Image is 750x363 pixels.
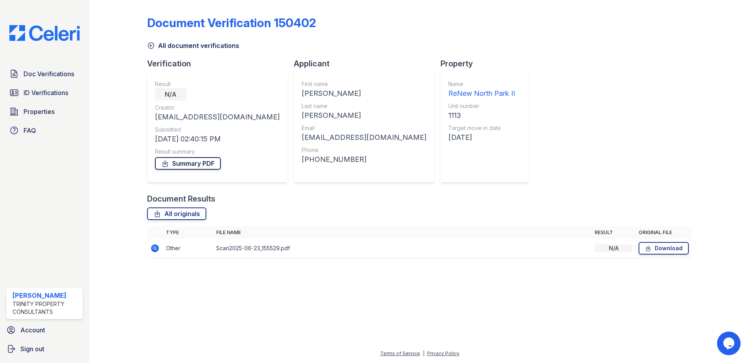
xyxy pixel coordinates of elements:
[302,102,426,110] div: Last name
[13,291,80,300] div: [PERSON_NAME]
[24,88,68,97] span: ID Verifications
[380,350,420,356] a: Terms of Service
[213,226,592,239] th: File name
[147,41,239,50] a: All document verifications
[302,88,426,99] div: [PERSON_NAME]
[24,69,74,79] span: Doc Verifications
[441,58,535,69] div: Property
[147,207,206,220] a: All originals
[448,132,515,143] div: [DATE]
[163,239,213,258] td: Other
[6,66,83,82] a: Doc Verifications
[448,88,515,99] div: ReNew North Park II
[20,344,44,354] span: Sign out
[717,332,742,355] iframe: chat widget
[639,242,689,255] a: Download
[595,244,632,252] div: N/A
[163,226,213,239] th: Type
[423,350,424,356] div: |
[6,104,83,119] a: Properties
[3,341,86,357] a: Sign out
[302,124,426,132] div: Email
[302,146,426,154] div: Phone
[155,148,280,156] div: Result summary
[6,85,83,101] a: ID Verifications
[448,124,515,132] div: Target move in date
[147,193,215,204] div: Document Results
[3,322,86,338] a: Account
[448,110,515,121] div: 1113
[155,88,186,101] div: N/A
[147,58,294,69] div: Verification
[213,239,592,258] td: Scan2025-06-23_155529.pdf
[24,107,55,116] span: Properties
[155,126,280,134] div: Submitted
[448,80,515,99] a: Name ReNew North Park II
[448,80,515,88] div: Name
[302,154,426,165] div: [PHONE_NUMBER]
[147,16,316,30] div: Document Verification 150402
[155,134,280,145] div: [DATE] 02:40:15 PM
[302,132,426,143] div: [EMAIL_ADDRESS][DOMAIN_NAME]
[155,112,280,123] div: [EMAIL_ADDRESS][DOMAIN_NAME]
[155,104,280,112] div: Creator
[155,157,221,170] a: Summary PDF
[302,110,426,121] div: [PERSON_NAME]
[592,226,635,239] th: Result
[155,80,280,88] div: Result
[13,300,80,316] div: Trinity Property Consultants
[3,25,86,41] img: CE_Logo_Blue-a8612792a0a2168367f1c8372b55b34899dd931a85d93a1a3d3e32e68fde9ad4.png
[448,102,515,110] div: Unit number
[20,325,45,335] span: Account
[294,58,441,69] div: Applicant
[24,126,36,135] span: FAQ
[6,123,83,138] a: FAQ
[635,226,692,239] th: Original file
[427,350,459,356] a: Privacy Policy
[302,80,426,88] div: First name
